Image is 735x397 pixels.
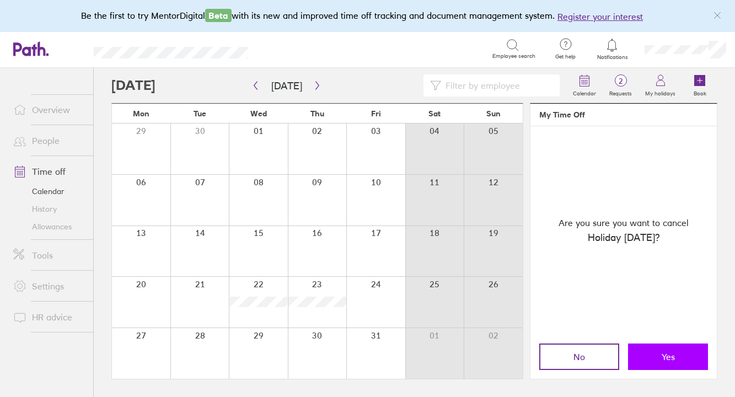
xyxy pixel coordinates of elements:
a: Allowances [4,218,93,235]
span: Tue [194,109,206,118]
label: My holidays [639,87,682,97]
a: Calendar [4,183,93,200]
button: No [539,344,619,370]
span: Fri [371,109,381,118]
button: Register your interest [557,10,643,23]
span: No [573,352,585,362]
label: Requests [603,87,639,97]
span: Wed [250,109,267,118]
span: Thu [310,109,324,118]
a: History [4,200,93,218]
span: Notifications [594,54,630,61]
input: Filter by employee [441,75,554,96]
div: Search [278,44,306,53]
label: Book [687,87,713,97]
span: Sat [428,109,441,118]
button: Yes [628,344,708,370]
span: Holiday [DATE] ? [588,230,660,245]
div: Be the first to try MentorDigital with its new and improved time off tracking and document manage... [81,9,654,23]
label: Calendar [566,87,603,97]
a: Tools [4,244,93,266]
a: 2Requests [603,68,639,103]
span: Beta [205,9,232,22]
button: [DATE] [262,77,311,95]
a: Notifications [594,37,630,61]
header: My Time Off [530,104,717,126]
span: Sun [486,109,501,118]
span: Employee search [492,53,535,60]
span: Yes [662,352,675,362]
a: Book [682,68,717,103]
span: 2 [603,77,639,85]
a: Overview [4,99,93,121]
a: HR advice [4,306,93,328]
a: Calendar [566,68,603,103]
a: Settings [4,275,93,297]
a: People [4,130,93,152]
div: Are you sure you want to cancel [530,126,717,335]
span: Get help [548,53,583,60]
span: Mon [133,109,149,118]
a: My holidays [639,68,682,103]
a: Time off [4,160,93,183]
